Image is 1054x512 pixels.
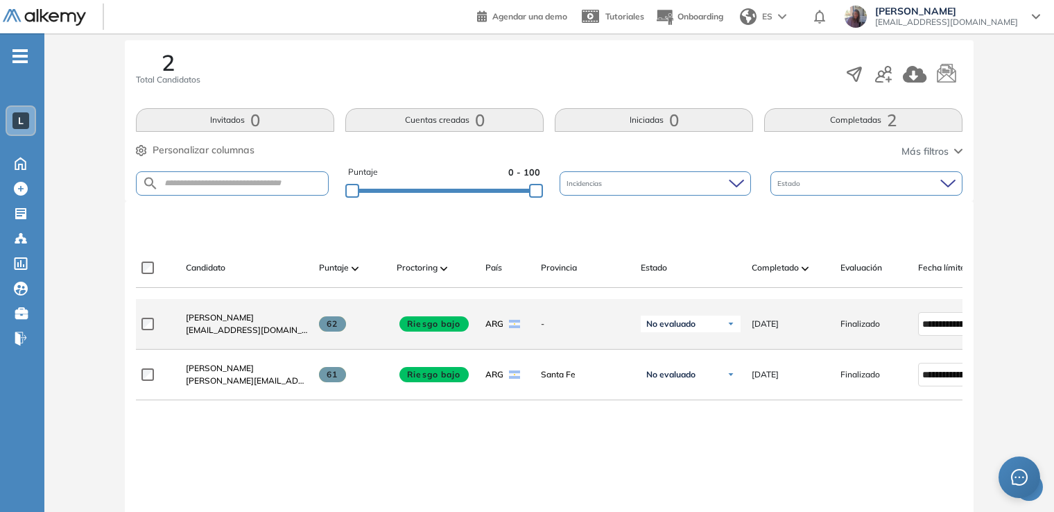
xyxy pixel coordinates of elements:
[186,363,254,373] span: [PERSON_NAME]
[778,14,786,19] img: arrow
[605,11,644,22] span: Tutoriales
[901,144,949,159] span: Más filtros
[918,262,965,274] span: Fecha límite
[802,266,809,271] img: [missing "en.ARROW_ALT" translation]
[752,368,779,381] span: [DATE]
[727,320,735,328] img: Ícono de flecha
[901,144,962,159] button: Más filtros
[875,17,1018,28] span: [EMAIL_ADDRESS][DOMAIN_NAME]
[764,108,962,132] button: Completadas2
[186,262,225,274] span: Candidato
[770,171,962,196] div: Estado
[485,262,502,274] span: País
[3,9,86,26] img: Logo
[477,7,567,24] a: Agendar una demo
[777,178,803,189] span: Estado
[319,262,349,274] span: Puntaje
[541,368,630,381] span: Santa Fe
[136,108,334,132] button: Invitados0
[541,262,577,274] span: Provincia
[752,262,799,274] span: Completado
[399,367,469,382] span: Riesgo bajo
[492,11,567,22] span: Agendar una demo
[352,266,358,271] img: [missing "en.ARROW_ALT" translation]
[136,74,200,86] span: Total Candidatos
[319,367,346,382] span: 61
[397,262,438,274] span: Proctoring
[345,108,544,132] button: Cuentas creadas0
[762,10,772,23] span: ES
[641,262,667,274] span: Estado
[752,318,779,330] span: [DATE]
[655,2,723,32] button: Onboarding
[399,316,469,332] span: Riesgo bajo
[186,324,308,336] span: [EMAIL_ADDRESS][DOMAIN_NAME]
[485,368,503,381] span: ARG
[18,115,24,126] span: L
[136,143,254,157] button: Personalizar columnas
[319,316,346,332] span: 62
[509,320,520,328] img: ARG
[186,362,308,375] a: [PERSON_NAME]
[646,318,696,330] span: No evaluado
[1011,469,1028,486] span: message
[555,108,753,132] button: Iniciadas0
[727,370,735,379] img: Ícono de flecha
[840,318,880,330] span: Finalizado
[186,375,308,387] span: [PERSON_NAME][EMAIL_ADDRESS][DOMAIN_NAME]
[186,312,254,323] span: [PERSON_NAME]
[560,171,752,196] div: Incidencias
[508,166,540,179] span: 0 - 100
[840,262,882,274] span: Evaluación
[740,8,757,25] img: world
[162,51,175,74] span: 2
[485,318,503,330] span: ARG
[567,178,605,189] span: Incidencias
[541,318,630,330] span: -
[12,55,28,58] i: -
[840,368,880,381] span: Finalizado
[677,11,723,22] span: Onboarding
[153,143,254,157] span: Personalizar columnas
[440,266,447,271] img: [missing "en.ARROW_ALT" translation]
[509,370,520,379] img: ARG
[348,166,378,179] span: Puntaje
[646,369,696,380] span: No evaluado
[186,312,308,324] a: [PERSON_NAME]
[142,175,159,192] img: SEARCH_ALT
[875,6,1018,17] span: [PERSON_NAME]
